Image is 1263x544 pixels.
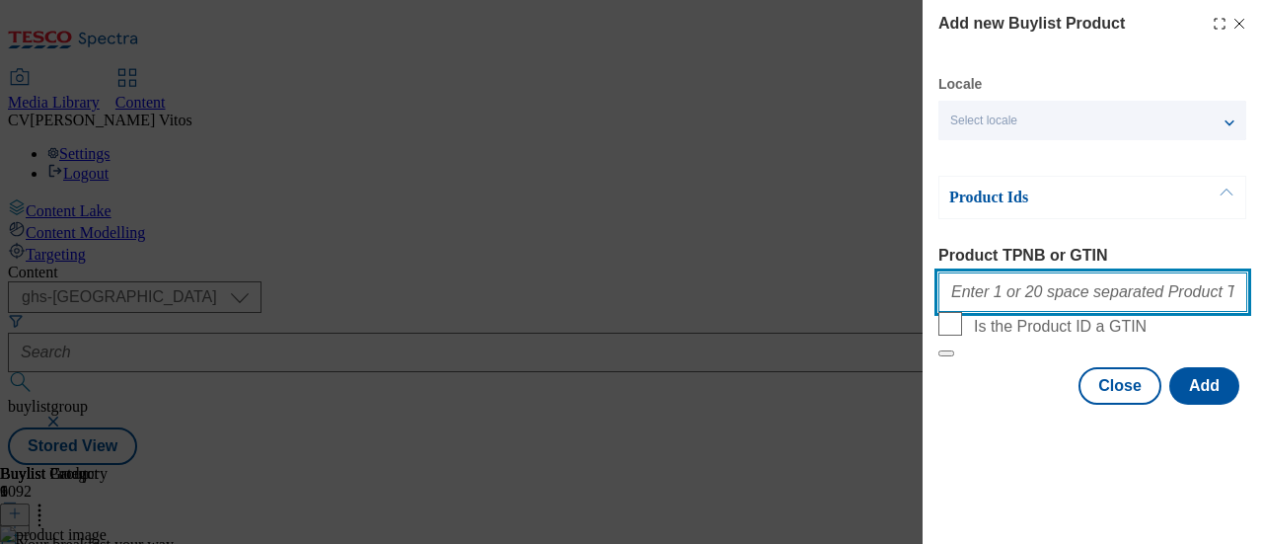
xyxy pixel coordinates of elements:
h4: Add new Buylist Product [938,12,1125,36]
label: Product TPNB or GTIN [938,247,1247,265]
button: Select locale [938,101,1246,140]
span: Select locale [950,114,1017,128]
button: Close [1078,367,1161,405]
span: Is the Product ID a GTIN [974,318,1147,336]
input: Enter 1 or 20 space separated Product TPNB or GTIN [938,272,1247,312]
label: Locale [938,79,982,90]
p: Product Ids [949,188,1156,207]
button: Add [1169,367,1239,405]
